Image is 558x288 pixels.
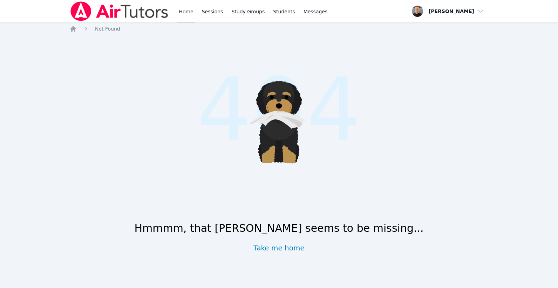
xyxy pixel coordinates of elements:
nav: Breadcrumb [70,25,488,32]
img: Air Tutors [70,1,169,21]
span: Messages [304,8,328,15]
span: 404 [197,45,361,175]
a: Not Found [95,25,120,32]
a: Take me home [253,243,305,253]
span: Not Found [95,26,120,32]
h1: Hmmmm, that [PERSON_NAME] seems to be missing... [134,222,423,235]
